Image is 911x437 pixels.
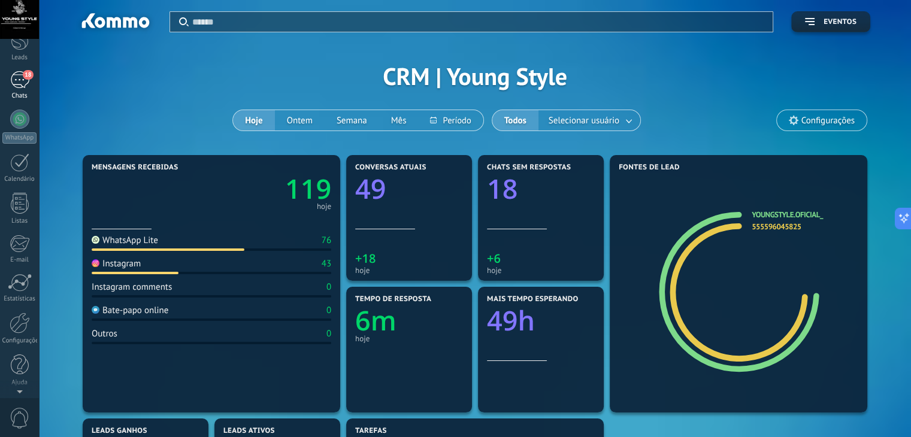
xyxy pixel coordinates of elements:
[285,171,331,207] text: 119
[233,110,274,131] button: Hoje
[824,18,856,26] span: Eventos
[418,110,483,131] button: Período
[2,337,37,345] div: Configurações
[326,305,331,316] div: 0
[92,236,99,244] img: WhatsApp Lite
[223,427,275,435] span: Leads ativos
[487,163,571,172] span: Chats sem respostas
[487,266,595,275] div: hoje
[801,116,855,126] span: Configurações
[355,171,386,207] text: 49
[2,256,37,264] div: E-mail
[752,221,801,232] a: 555596045825
[355,334,463,343] div: hoje
[752,210,823,220] a: youngstyle.oficial_
[322,235,331,246] div: 76
[487,171,517,207] text: 18
[355,302,397,339] text: 6m
[487,250,501,266] text: +6
[326,328,331,339] div: 0
[92,259,99,267] img: Instagram
[322,258,331,269] div: 43
[2,132,37,144] div: WhatsApp
[492,110,538,131] button: Todos
[92,281,172,293] div: Instagram comments
[92,235,158,246] div: WhatsApp Lite
[2,379,37,387] div: Ajuda
[92,305,168,316] div: Bate-papo online
[619,163,680,172] span: Fontes de lead
[487,295,579,304] span: Mais tempo esperando
[546,113,622,129] span: Selecionar usuário
[92,163,178,172] span: Mensagens recebidas
[317,204,331,210] div: hoje
[211,171,331,207] a: 119
[355,295,431,304] span: Tempo de resposta
[2,295,37,303] div: Estatísticas
[92,258,141,269] div: Instagram
[92,427,147,435] span: Leads ganhos
[325,110,379,131] button: Semana
[275,110,325,131] button: Ontem
[487,302,595,339] a: 49h
[92,306,99,314] img: Bate-papo online
[23,70,33,80] span: 18
[2,217,37,225] div: Listas
[379,110,419,131] button: Mês
[326,281,331,293] div: 0
[2,92,37,100] div: Chats
[355,266,463,275] div: hoje
[791,11,870,32] button: Eventos
[92,328,117,339] div: Outros
[355,250,376,266] text: +18
[487,302,535,339] text: 49h
[538,110,640,131] button: Selecionar usuário
[2,175,37,183] div: Calendário
[355,427,387,435] span: Tarefas
[355,163,426,172] span: Conversas atuais
[2,54,37,62] div: Leads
